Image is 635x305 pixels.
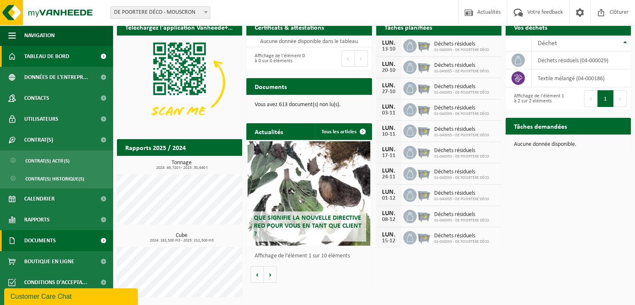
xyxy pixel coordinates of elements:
p: Aucune donnée disponible. [514,142,622,147]
div: 15-12 [380,238,397,244]
span: Navigation [24,25,55,46]
h2: Documents [246,78,295,94]
span: 01-040055 - DE POORTERE DÉCO [434,175,489,180]
img: WB-2500-GAL-GY-01 [417,81,431,95]
div: 24-11 [380,174,397,180]
span: 01-040055 - DE POORTERE DÉCO [434,218,489,223]
img: WB-2500-GAL-GY-01 [417,102,431,116]
img: WB-2500-GAL-GY-01 [417,123,431,137]
div: LUN. [380,231,397,238]
p: Affichage de l'élément 1 sur 10 éléments [255,253,367,259]
div: 13-10 [380,46,397,52]
span: Déchets résiduels [434,62,489,69]
span: Déchets résiduels [434,147,489,154]
span: DE POORTERE DÉCO - MOUSCRON [110,6,210,19]
span: 2024: 49,720 t - 2025: 30,640 t [121,166,242,170]
span: Contrat(s) historique(s) [25,171,84,187]
td: textile mélangé (04-000186) [531,69,631,87]
div: LUN. [380,40,397,46]
button: Vorige [250,266,264,283]
button: Next [614,90,627,107]
div: LUN. [380,104,397,110]
span: Contrat(s) actif(s) [25,153,70,169]
span: Documents [24,230,56,251]
span: Déchets résiduels [434,84,489,90]
img: WB-2500-GAL-GY-01 [417,38,431,52]
span: 01-040055 - DE POORTERE DÉCO [434,112,489,117]
h2: Tâches planifiées [376,19,440,35]
a: Consulter les rapports [170,155,241,172]
div: 10-11 [380,132,397,137]
div: LUN. [380,146,397,153]
span: 01-040055 - DE POORTERE DÉCO [434,90,489,95]
button: Next [355,50,368,67]
span: 2024: 182,500 m3 - 2025: 212,500 m3 [121,239,242,243]
button: 1 [597,90,614,107]
h2: Vos déchets [506,19,556,35]
span: Déchets résiduels [434,126,489,133]
p: Vous avez 613 document(s) non lu(s). [255,102,363,108]
span: Calendrier [24,188,55,209]
span: Données de l'entrepr... [24,67,88,88]
span: Contacts [24,88,49,109]
span: Conditions d'accepta... [24,272,87,293]
span: Déchets résiduels [434,105,489,112]
div: 08-12 [380,217,397,223]
span: Déchet [538,40,557,47]
div: LUN. [380,189,397,196]
img: WB-2500-GAL-GY-01 [417,166,431,180]
a: Contrat(s) actif(s) [2,152,111,168]
button: Previous [584,90,597,107]
span: Boutique en ligne [24,251,74,272]
img: WB-2500-GAL-GY-01 [417,145,431,159]
div: 27-10 [380,89,397,95]
span: 01-040055 - DE POORTERE DÉCO [434,154,489,159]
div: LUN. [380,210,397,217]
div: Affichage de l'élément 0 à 0 sur 0 éléments [250,49,305,68]
h2: Certificats & attestations [246,19,332,35]
span: DE POORTERE DÉCO - MOUSCRON [111,7,210,18]
img: WB-2500-GAL-GY-01 [417,187,431,201]
img: WB-2500-GAL-GY-01 [417,230,431,244]
a: Tous les articles [315,123,371,140]
h2: Rapports 2025 / 2024 [117,139,194,155]
h2: Tâches demandées [506,118,575,134]
a: Contrat(s) historique(s) [2,170,111,186]
img: WB-2500-GAL-GY-01 [417,59,431,74]
span: Déchets résiduels [434,41,489,48]
span: Déchets résiduels [434,169,489,175]
span: Contrat(s) [24,130,53,150]
span: Déchets résiduels [434,211,489,218]
button: Previous [342,50,355,67]
h3: Tonnage [121,160,242,170]
div: Affichage de l'élément 1 à 2 sur 2 éléments [510,89,564,108]
h3: Cube [121,233,242,243]
a: Que signifie la nouvelle directive RED pour vous en tant que client ? [248,141,370,246]
span: 01-040055 - DE POORTERE DÉCO [434,48,489,53]
img: WB-2500-GAL-GY-01 [417,208,431,223]
td: déchets résiduels (04-000029) [531,51,631,69]
h2: Actualités [246,123,291,140]
div: LUN. [380,82,397,89]
span: Rapports [24,209,50,230]
div: 17-11 [380,153,397,159]
div: LUN. [380,125,397,132]
span: Déchets résiduels [434,190,489,197]
span: 01-040055 - DE POORTERE DÉCO [434,69,489,74]
div: 03-11 [380,110,397,116]
span: Déchets résiduels [434,233,489,239]
span: Utilisateurs [24,109,58,130]
span: Que signifie la nouvelle directive RED pour vous en tant que client ? [254,215,362,237]
button: Volgende [264,266,277,283]
iframe: chat widget [4,287,139,305]
span: 01-040055 - DE POORTERE DÉCO [434,239,489,244]
span: Tableau de bord [24,46,69,67]
h2: Téléchargez l'application Vanheede+ maintenant! [117,19,242,35]
div: LUN. [380,168,397,174]
td: Aucune donnée disponible dans le tableau [246,36,372,47]
div: LUN. [380,61,397,68]
div: 01-12 [380,196,397,201]
span: 01-040055 - DE POORTERE DÉCO [434,133,489,138]
div: 20-10 [380,68,397,74]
